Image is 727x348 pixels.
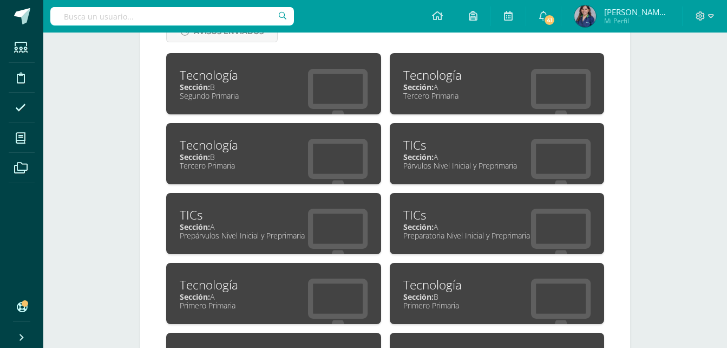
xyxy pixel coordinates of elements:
[403,137,591,153] div: TICs
[390,193,605,254] a: TICsSección:APreparatoria Nivel Inicial y Preprimaria
[180,222,210,232] span: Sección:
[166,53,381,114] a: TecnologíaSección:BSegundo Primaria
[403,292,591,302] div: B
[50,7,294,25] input: Busca un usuario...
[180,67,368,83] div: Tecnología
[403,207,591,223] div: TICs
[403,222,591,232] div: A
[180,152,210,162] span: Sección:
[403,160,591,171] div: Párvulos Nivel Inicial y Preprimaria
[403,91,591,101] div: Tercero Primaria
[390,263,605,324] a: TecnologíaSección:BPrimero Primaria
[403,152,591,162] div: A
[180,230,368,241] div: Prepárvulos Nivel Inicial y Preprimaria
[403,67,591,83] div: Tecnología
[403,292,434,302] span: Sección:
[390,53,605,114] a: TecnologíaSección:ATercero Primaria
[166,123,381,184] a: TecnologíaSección:BTercero Primaria
[180,222,368,232] div: A
[180,300,368,311] div: Primero Primaria
[166,263,381,324] a: TecnologíaSección:APrimero Primaria
[166,193,381,254] a: TICsSección:APrepárvulos Nivel Inicial y Preprimaria
[180,82,210,92] span: Sección:
[403,300,591,311] div: Primero Primaria
[604,7,669,17] span: [PERSON_NAME][MEDICAL_DATA]
[180,292,210,302] span: Sección:
[180,160,368,171] div: Tercero Primaria
[403,230,591,241] div: Preparatoria Nivel Inicial y Preprimaria
[543,14,555,26] span: 41
[574,5,596,27] img: db8d0f3a3f1a4186aed9c51f0b41ee79.png
[403,276,591,293] div: Tecnología
[180,152,368,162] div: B
[403,82,591,92] div: A
[180,207,368,223] div: TICs
[180,91,368,101] div: Segundo Primaria
[390,123,605,184] a: TICsSección:APárvulos Nivel Inicial y Preprimaria
[180,82,368,92] div: B
[180,292,368,302] div: A
[180,137,368,153] div: Tecnología
[180,276,368,293] div: Tecnología
[403,222,434,232] span: Sección:
[403,82,434,92] span: Sección:
[604,16,669,25] span: Mi Perfil
[403,152,434,162] span: Sección:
